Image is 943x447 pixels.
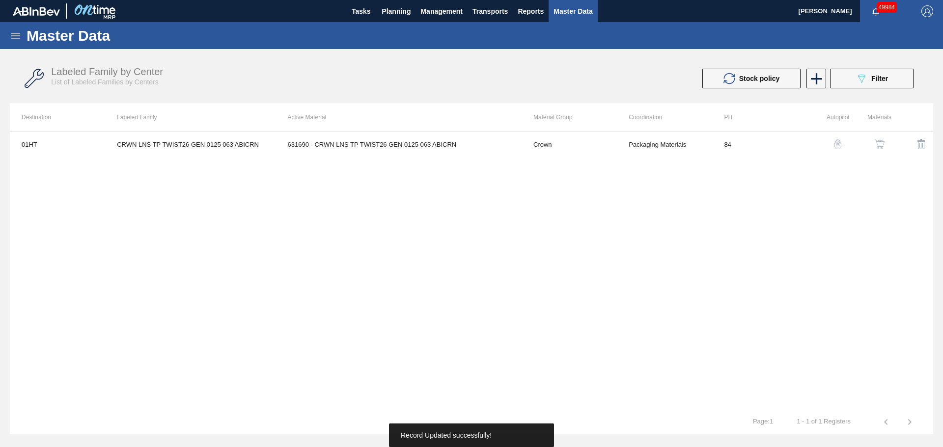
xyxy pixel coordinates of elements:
[276,132,522,157] td: 631690 - CRWN LNS TP TWIST26 GEN 0125 063 ABICRN
[712,103,807,131] th: PH
[921,5,933,17] img: Logout
[896,132,933,156] div: Delete Labeled Family X Center
[617,103,712,131] th: Coordination
[105,132,276,157] td: CRWN LNS TP TWIST26 GEN 0125 063 ABICRN
[472,5,508,17] span: Transports
[910,132,933,156] button: delete-icon
[420,5,463,17] span: Management
[739,75,779,82] span: Stock policy
[105,103,276,131] th: Labeled Family
[868,132,891,156] button: shopping-cart-icon
[702,69,801,88] button: Stock policy
[401,431,492,439] span: Record Updated successfully!
[51,78,159,86] span: List of Labeled Families by Centers
[915,138,927,150] img: delete-icon
[741,410,785,425] td: Page : 1
[785,410,862,425] td: 1 - 1 of 1 Registers
[877,2,897,13] span: 49984
[833,139,843,149] img: auto-pilot-icon
[702,69,805,88] div: Update stock policy
[855,132,891,156] div: View Materials
[27,30,201,41] h1: Master Data
[825,69,918,88] div: Filter labeled family by center
[875,139,885,149] img: shopping-cart-icon
[554,5,592,17] span: Master Data
[518,5,544,17] span: Reports
[808,103,850,131] th: Autopilot
[617,132,712,157] td: Packaging Materials
[830,69,914,88] button: Filter
[712,132,807,157] td: 84
[350,5,372,17] span: Tasks
[850,103,891,131] th: Materials
[10,132,105,157] td: 01HT
[13,7,60,16] img: TNhmsLtSVTkK8tSr43FrP2fwEKptu5GPRR3wAAAABJRU5ErkJggg==
[276,103,522,131] th: Active Material
[860,4,891,18] button: Notifications
[522,103,617,131] th: Material Group
[813,132,850,156] div: Autopilot Configuration
[871,75,888,82] span: Filter
[522,132,617,157] td: Crown
[10,103,105,131] th: Destination
[826,132,850,156] button: auto-pilot-icon
[51,66,163,77] span: Labeled Family by Center
[805,69,825,88] div: New labeled family by center
[382,5,411,17] span: Planning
